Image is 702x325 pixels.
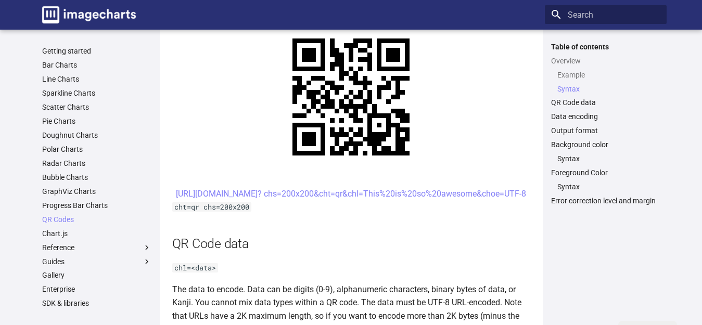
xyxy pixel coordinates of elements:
[42,88,151,98] a: Sparkline Charts
[172,202,251,212] code: cht=qr chs=200x200
[176,189,526,199] a: [URL][DOMAIN_NAME]? chs=200x200&cht=qr&chl=This%20is%20so%20awesome&choe=UTF-8
[42,187,151,196] a: GraphViz Charts
[551,154,660,163] nav: Background color
[551,70,660,94] nav: Overview
[42,270,151,280] a: Gallery
[42,173,151,182] a: Bubble Charts
[42,46,151,56] a: Getting started
[269,15,433,179] img: chart
[551,112,660,121] a: Data encoding
[42,159,151,168] a: Radar Charts
[42,257,151,266] label: Guides
[42,116,151,126] a: Pie Charts
[42,284,151,294] a: Enterprise
[551,140,660,149] a: Background color
[42,243,151,252] label: Reference
[42,6,136,23] img: logo
[557,70,660,80] a: Example
[42,298,151,308] a: SDK & libraries
[551,196,660,205] a: Error correction level and margin
[551,98,660,107] a: QR Code data
[42,215,151,224] a: QR Codes
[557,182,660,191] a: Syntax
[42,145,151,154] a: Polar Charts
[551,168,660,177] a: Foreground Color
[557,84,660,94] a: Syntax
[42,102,151,112] a: Scatter Charts
[172,235,530,253] h2: QR Code data
[557,154,660,163] a: Syntax
[551,182,660,191] nav: Foreground Color
[545,42,667,206] nav: Table of contents
[42,229,151,238] a: Chart.js
[42,74,151,84] a: Line Charts
[545,42,667,51] label: Table of contents
[551,126,660,135] a: Output format
[172,263,218,272] code: chl=<data>
[42,131,151,140] a: Doughnut Charts
[545,5,667,24] input: Search
[42,60,151,70] a: Bar Charts
[38,2,140,28] a: Image-Charts documentation
[551,56,660,66] a: Overview
[42,201,151,210] a: Progress Bar Charts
